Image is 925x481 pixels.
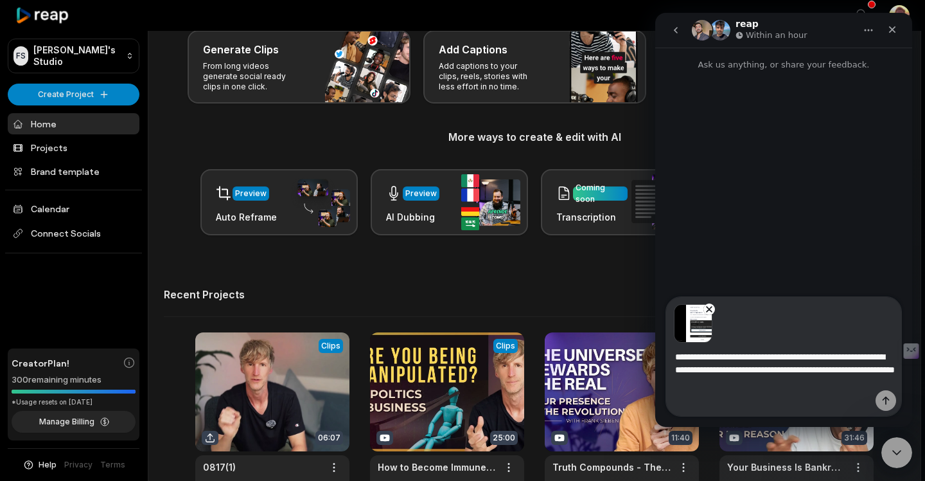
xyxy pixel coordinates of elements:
[576,182,625,205] div: Coming soon
[22,459,57,471] button: Help
[386,210,439,224] h3: AI Dubbing
[461,174,520,230] img: ai_dubbing.png
[12,411,136,433] button: Manage Billing
[8,198,139,219] a: Calendar
[12,374,136,386] div: 300 remaining minutes
[100,459,125,471] a: Terms
[13,46,28,66] div: FS
[235,188,267,199] div: Preview
[64,459,92,471] a: Privacy
[164,129,905,145] h3: More ways to create & edit with AI
[8,161,139,182] a: Brand template
[8,137,139,158] a: Projects
[33,44,121,68] p: [PERSON_NAME]'s Studio
[12,397,136,407] div: *Usage resets on [DATE]
[8,222,139,245] span: Connect Socials
[881,437,912,468] iframe: Intercom live chat
[439,42,507,57] h3: Add Captions
[291,177,350,228] img: auto_reframe.png
[655,13,912,427] iframe: Intercom live chat
[8,113,139,134] a: Home
[164,288,245,301] h2: Recent Projects
[203,61,303,92] p: From long videos generate social ready clips in one click.
[39,459,57,471] span: Help
[439,61,538,92] p: Add captions to your clips, reels, stories with less effort in no time.
[727,460,845,474] a: Your Business Is Bankrupting Your Soul (There's Another Way)
[378,460,496,474] a: How to Become Immune to Manipulation (While Staying Human)
[216,210,277,224] h3: Auto Reframe
[556,210,628,224] h3: Transcription
[552,460,671,474] a: Truth Compounds - The Harmony of Being & Business: A New Paradigm
[12,356,69,370] span: Creator Plan!
[631,174,691,230] img: transcription.png
[405,188,437,199] div: Preview
[203,42,279,57] h3: Generate Clips
[203,460,236,474] a: 0817(1)
[8,84,139,105] button: Create Project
